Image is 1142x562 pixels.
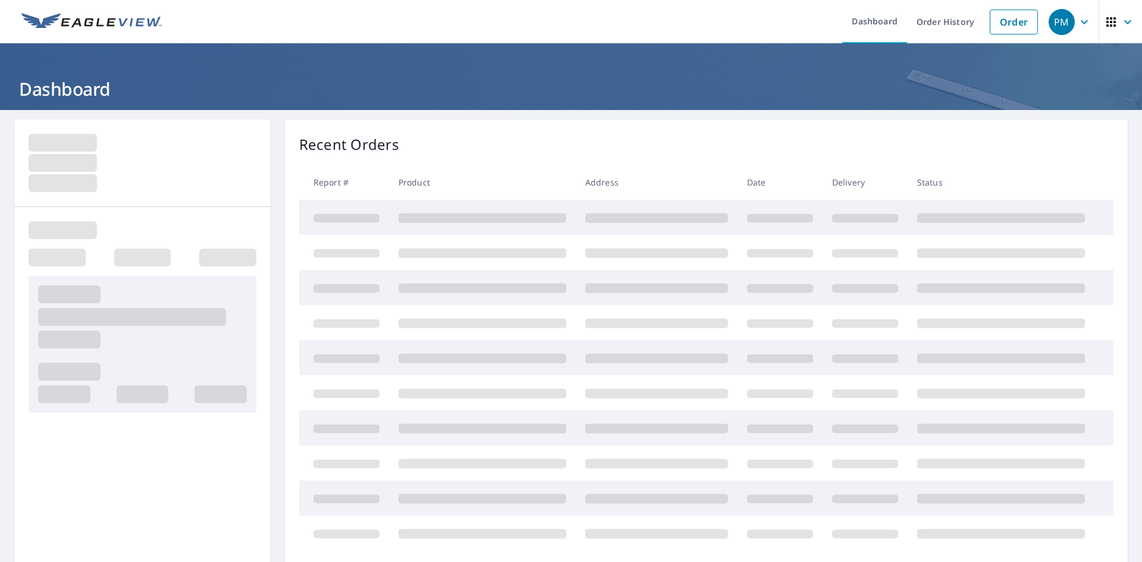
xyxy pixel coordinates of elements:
th: Status [908,165,1094,200]
th: Product [389,165,576,200]
th: Report # [299,165,389,200]
div: PM [1049,9,1075,35]
img: EV Logo [21,13,162,31]
h1: Dashboard [14,77,1128,101]
p: Recent Orders [299,134,399,155]
th: Date [738,165,823,200]
th: Address [576,165,738,200]
a: Order [990,10,1038,34]
th: Delivery [823,165,908,200]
